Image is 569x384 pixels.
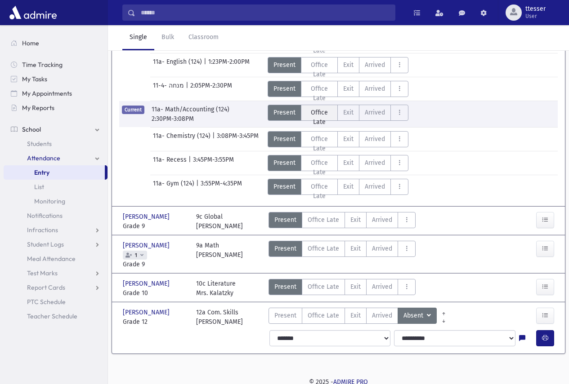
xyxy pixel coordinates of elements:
[308,215,339,225] span: Office Late
[135,4,395,21] input: Search
[525,13,546,20] span: User
[22,89,72,97] span: My Appointments
[403,311,425,321] span: Absent
[372,282,392,291] span: Arrived
[196,279,236,298] div: 10c Literature Mrs. Kalatzky
[152,105,231,114] span: 11a- Math/Accounting (124)
[22,75,47,83] span: My Tasks
[27,298,66,306] span: PTC Schedule
[153,81,186,97] span: 11-4- מנחה
[4,137,108,151] a: Students
[4,151,108,165] a: Attendance
[123,212,171,221] span: [PERSON_NAME]
[307,60,332,79] span: Office Late
[4,280,108,295] a: Report Cards
[22,39,39,47] span: Home
[27,212,63,220] span: Notifications
[365,60,385,70] span: Arrived
[372,244,392,253] span: Arrived
[274,215,296,225] span: Present
[365,108,385,117] span: Arrived
[269,212,416,231] div: AttTypes
[196,179,201,195] span: |
[34,183,44,191] span: List
[181,25,226,50] a: Classroom
[123,241,171,250] span: [PERSON_NAME]
[273,158,296,168] span: Present
[196,241,243,269] div: 9a Math [PERSON_NAME]
[123,288,187,298] span: Grade 10
[7,4,59,22] img: AdmirePro
[152,114,194,124] span: 2:30PM-3:08PM
[273,84,296,93] span: Present
[123,308,171,317] span: [PERSON_NAME]
[269,241,416,269] div: AttTypes
[365,134,385,144] span: Arrived
[307,182,332,201] span: Office Late
[343,134,354,144] span: Exit
[269,308,437,327] div: AttTypes
[204,57,208,73] span: |
[343,60,354,70] span: Exit
[4,101,108,115] a: My Reports
[27,240,64,248] span: Student Logs
[273,60,296,70] span: Present
[153,131,212,147] span: 11a- Chemistry (124)
[4,180,108,194] a: List
[4,223,108,237] a: Infractions
[122,25,154,50] a: Single
[4,194,108,208] a: Monitoring
[268,155,409,171] div: AttTypes
[4,122,108,137] a: School
[273,182,296,191] span: Present
[268,105,409,121] div: AttTypes
[22,104,54,112] span: My Reports
[27,140,52,148] span: Students
[193,155,234,171] span: 3:45PM-3:55PM
[343,84,354,93] span: Exit
[273,134,296,144] span: Present
[372,311,392,320] span: Arrived
[4,86,108,101] a: My Appointments
[372,215,392,225] span: Arrived
[274,282,296,291] span: Present
[343,108,354,117] span: Exit
[34,197,65,205] span: Monitoring
[208,57,250,73] span: 1:23PM-2:00PM
[4,295,108,309] a: PTC Schedule
[27,226,58,234] span: Infractions
[307,84,332,103] span: Office Late
[27,312,77,320] span: Teacher Schedule
[212,131,217,147] span: |
[307,108,332,127] span: Office Late
[350,311,361,320] span: Exit
[122,106,144,114] span: Current
[4,252,108,266] a: Meal Attendance
[27,154,60,162] span: Attendance
[365,158,385,168] span: Arrived
[22,125,41,133] span: School
[123,221,187,231] span: Grade 9
[4,72,108,86] a: My Tasks
[307,134,332,153] span: Office Late
[123,317,187,327] span: Grade 12
[123,260,187,269] span: Grade 9
[196,308,243,327] div: 12a Com. Skills [PERSON_NAME]
[4,208,108,223] a: Notifications
[34,168,49,177] span: Entry
[307,158,332,177] span: Office Late
[268,57,409,73] div: AttTypes
[186,81,190,97] span: |
[154,25,181,50] a: Bulk
[27,255,76,263] span: Meal Attendance
[308,244,339,253] span: Office Late
[153,155,188,171] span: 11a- Recess
[27,269,58,277] span: Test Marks
[188,155,193,171] span: |
[4,165,105,180] a: Entry
[4,309,108,323] a: Teacher Schedule
[133,252,139,258] span: 1
[196,212,243,231] div: 9c Global [PERSON_NAME]
[365,182,385,191] span: Arrived
[217,131,259,147] span: 3:08PM-3:45PM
